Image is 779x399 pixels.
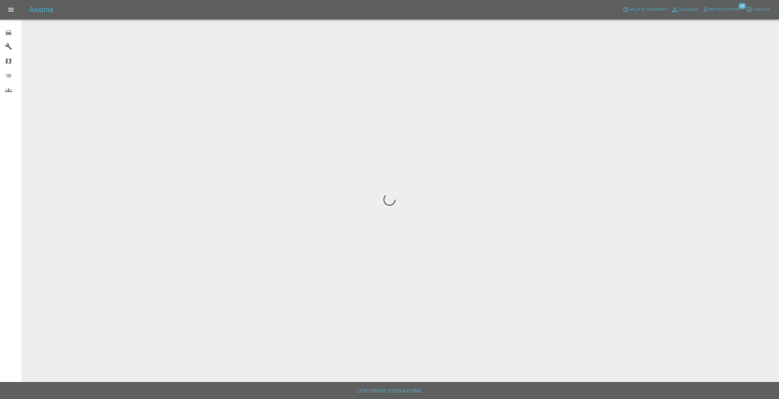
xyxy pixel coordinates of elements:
[5,387,774,395] h6: Copyright © 2025 Axioma
[701,5,742,14] button: Notifications
[738,3,746,9] span: 16
[709,6,741,13] span: Notifications
[4,2,18,17] button: Open drawer
[630,6,668,13] span: Help & Feedback
[621,5,669,14] button: Help & Feedback
[745,5,772,14] button: Logout
[679,6,699,13] span: Account
[753,6,770,13] span: Logout
[29,5,54,15] h5: Axioma
[669,5,701,15] a: Account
